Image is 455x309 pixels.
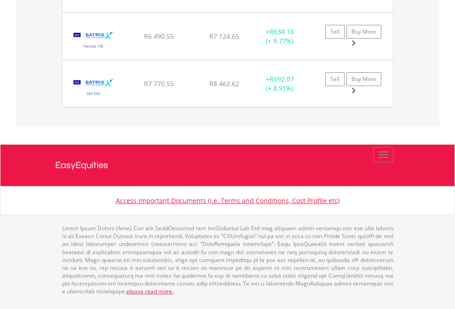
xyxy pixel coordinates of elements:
span: R692.07 [270,75,294,83]
a: EasyEquities [55,145,400,186]
img: TFSA.STX500.png [67,72,120,105]
span: R6 490.55 [144,32,174,41]
span: R8 462.62 [209,79,239,88]
p: Lorem Ipsum Dolors (Ame) Con a/e SeddOeiusmod tem InciDiduntut Lab Etd mag aliquaen admin veniamq... [62,224,393,295]
a: Access Important Documents (i.e. Terms and Conditions, Cost Profile etc) [116,196,340,205]
a: Buy More [346,25,381,39]
a: Sell [325,72,345,86]
span: R634.10 [270,27,294,36]
a: please read more: [127,287,173,295]
span: R7 770.55 [144,79,174,88]
div: + (+ 8.91%) [251,75,309,93]
img: TFSA.STXNDQ.png [67,24,120,57]
span: R7 124.65 [209,32,239,41]
a: Buy More [346,72,381,86]
a: Sell [325,25,345,39]
div: + (+ 9.77%) [251,27,309,46]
